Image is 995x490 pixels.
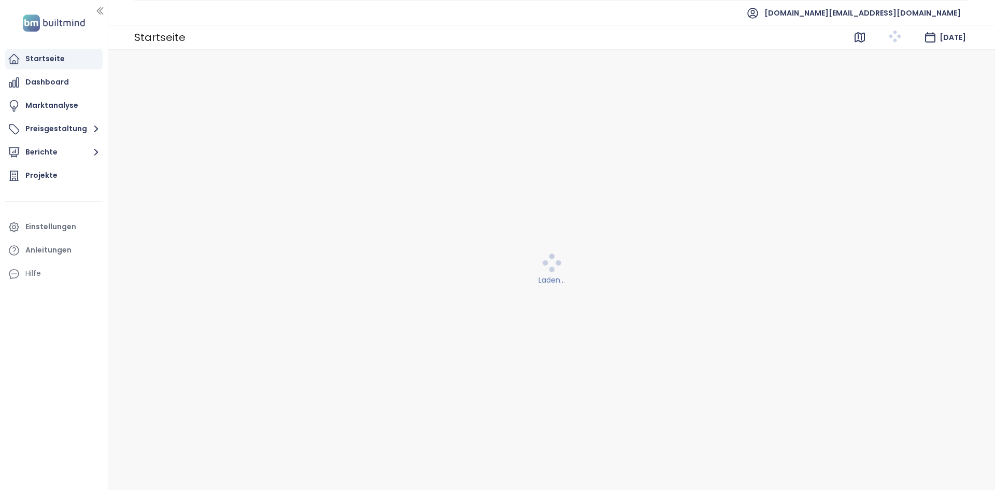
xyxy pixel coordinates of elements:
div: Projekte [25,169,58,182]
a: Startseite [5,49,103,69]
img: logo [20,12,88,34]
a: Projekte [5,165,103,186]
div: Dashboard [25,76,69,89]
a: Einstellungen [5,217,103,237]
div: Einstellungen [25,220,76,233]
button: Berichte [5,142,103,163]
div: Anleitungen [25,244,72,257]
a: Dashboard [5,72,103,93]
div: Marktanalyse [25,99,78,112]
div: Hilfe [5,263,103,284]
a: Anleitungen [5,240,103,261]
div: Startseite [134,27,186,48]
div: Laden... [115,274,989,286]
a: Marktanalyse [5,95,103,116]
div: Hilfe [25,267,41,280]
span: [DOMAIN_NAME][EMAIL_ADDRESS][DOMAIN_NAME] [764,1,961,25]
div: Startseite [25,52,65,65]
span: [DATE] [940,32,966,43]
button: Preisgestaltung [5,119,103,139]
